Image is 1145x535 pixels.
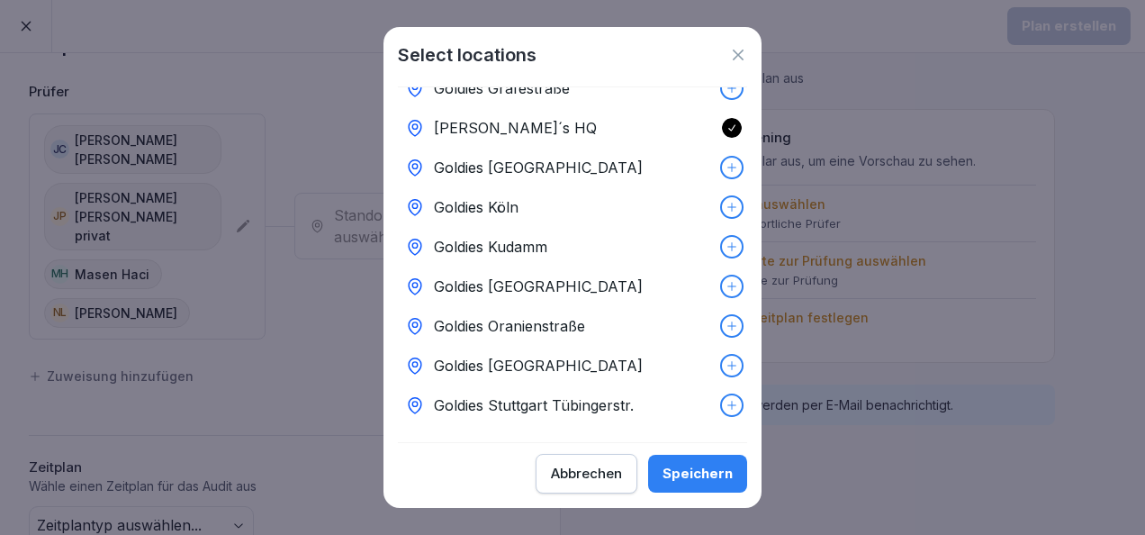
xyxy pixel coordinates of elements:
p: Goldies [GEOGRAPHIC_DATA] [434,157,643,178]
h1: Select locations [398,41,536,68]
p: Goldies [GEOGRAPHIC_DATA] [434,276,643,297]
p: Goldies Köln [434,196,518,218]
button: Abbrechen [536,454,637,494]
p: Goldies Stuttgart Tübingerstr. [434,394,634,416]
p: Goldies Gräfestraße [434,77,570,99]
div: Abbrechen [551,464,622,484]
p: [PERSON_NAME]´s HQ [434,117,597,139]
button: Speichern [648,455,747,493]
p: Goldies [GEOGRAPHIC_DATA] [434,355,643,376]
div: Speichern [663,464,733,484]
p: Goldies Kudamm [434,236,547,258]
p: Goldies Oranienstraße [434,315,585,337]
